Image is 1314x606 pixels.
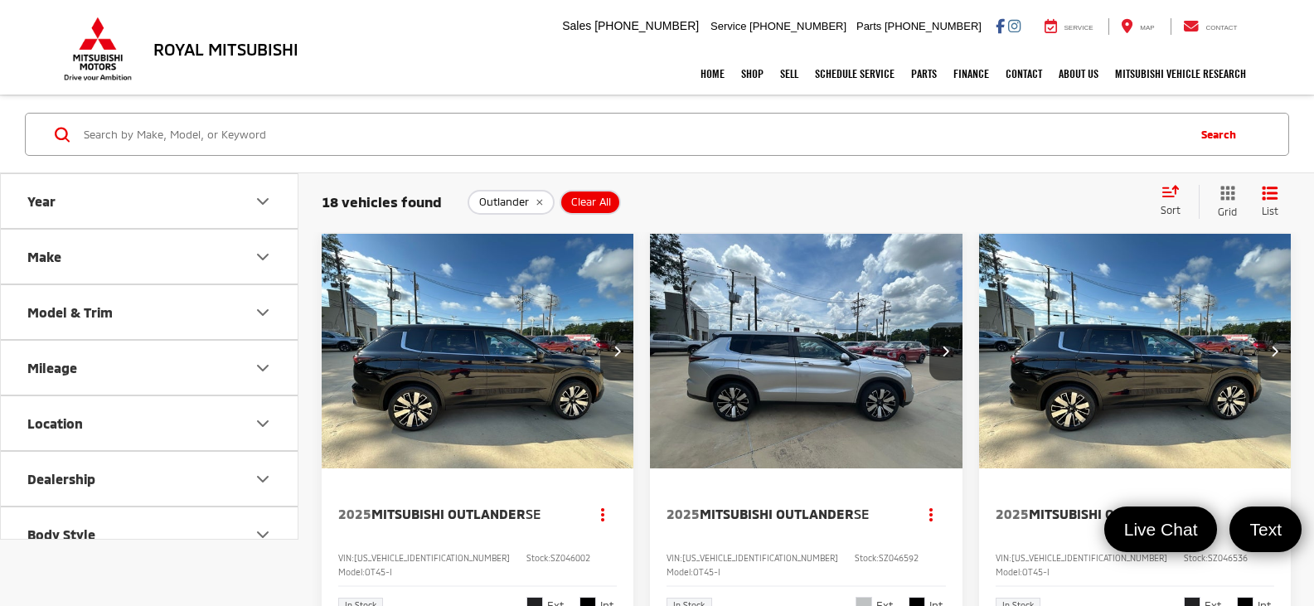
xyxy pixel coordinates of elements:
span: OT45-I [365,567,392,577]
a: 2025 Mitsubishi Outlander SE2025 Mitsubishi Outlander SE2025 Mitsubishi Outlander SE2025 Mitsubis... [978,234,1292,468]
a: Finance [945,53,997,95]
button: Actions [917,500,946,529]
h3: Royal Mitsubishi [153,40,298,58]
div: Mileage [253,358,273,378]
input: Search by Make, Model, or Keyword [82,114,1185,154]
span: Service [710,20,746,32]
span: Map [1140,24,1154,32]
span: 2025 [667,506,700,521]
button: Clear All [560,190,621,215]
div: Mileage [27,360,77,376]
span: Sales [562,19,591,32]
span: Live Chat [1116,518,1206,541]
span: Text [1241,518,1290,541]
button: YearYear [1,174,299,228]
button: MileageMileage [1,341,299,395]
span: [PHONE_NUMBER] [885,20,982,32]
a: Schedule Service: Opens in a new tab [807,53,903,95]
span: SE [854,506,869,521]
div: Location [27,415,83,431]
button: Next image [600,322,633,381]
button: List View [1249,185,1291,219]
span: OT45-I [693,567,720,577]
span: List [1262,204,1278,218]
img: 2025 Mitsubishi Outlander SE [978,234,1292,470]
button: Model & TrimModel & Trim [1,285,299,339]
div: Year [27,193,56,209]
div: Dealership [27,471,95,487]
div: 2025 Mitsubishi Outlander SE 0 [321,234,635,468]
a: Service [1032,18,1106,35]
button: Search [1185,114,1260,155]
span: SZ046536 [1208,553,1248,563]
span: dropdown dots [929,507,933,521]
span: Stock: [1184,553,1208,563]
div: Location [253,414,273,434]
button: MakeMake [1,230,299,284]
span: OT45-I [1022,567,1050,577]
span: SE [526,506,541,521]
button: Next image [929,322,962,381]
a: Sell [772,53,807,95]
a: Contact [997,53,1050,95]
button: LocationLocation [1,396,299,450]
span: Parts [856,20,881,32]
span: Mitsubishi Outlander [700,506,854,521]
span: Model: [667,567,693,577]
a: 2025Mitsubishi OutlanderSE [667,505,899,523]
button: Actions [588,500,617,529]
span: Sort [1161,204,1181,216]
a: Shop [733,53,772,95]
span: [PHONE_NUMBER] [749,20,846,32]
a: 2025Mitsubishi OutlanderSE [996,505,1229,523]
div: Body Style [27,526,95,542]
a: 2025 Mitsubishi Outlander SE2025 Mitsubishi Outlander SE2025 Mitsubishi Outlander SE2025 Mitsubis... [321,234,635,468]
span: Mitsubishi Outlander [371,506,526,521]
span: Contact [1205,24,1237,32]
span: SZ046002 [550,553,590,563]
div: 2025 Mitsubishi Outlander SE 0 [978,234,1292,468]
span: VIN: [996,553,1011,563]
div: Make [253,247,273,267]
button: DealershipDealership [1,452,299,506]
img: Mitsubishi [61,17,135,81]
span: dropdown dots [601,507,604,521]
div: Make [27,249,61,264]
a: Map [1108,18,1166,35]
span: Stock: [526,553,550,563]
span: Model: [996,567,1022,577]
img: 2025 Mitsubishi Outlander SE [649,234,963,469]
a: Facebook: Click to visit our Facebook page [996,19,1005,32]
div: Model & Trim [27,304,113,320]
button: remove Outlander [468,190,555,215]
div: 2025 Mitsubishi Outlander SE 0 [649,234,963,468]
a: About Us [1050,53,1107,95]
span: Model: [338,567,365,577]
span: [PHONE_NUMBER] [594,19,699,32]
span: [US_VEHICLE_IDENTIFICATION_NUMBER] [1011,553,1167,563]
button: Actions [1245,500,1274,529]
div: Dealership [253,469,273,489]
span: 2025 [996,506,1029,521]
div: Model & Trim [253,303,273,322]
span: 18 vehicles found [322,193,442,210]
a: Parts: Opens in a new tab [903,53,945,95]
a: Text [1229,507,1302,552]
span: VIN: [338,553,354,563]
span: Clear All [571,196,611,209]
img: 2025 Mitsubishi Outlander SE [321,234,635,469]
span: Grid [1218,205,1237,219]
a: 2025 Mitsubishi Outlander SE2025 Mitsubishi Outlander SE2025 Mitsubishi Outlander SE2025 Mitsubis... [649,234,963,468]
a: Mitsubishi Vehicle Research [1107,53,1254,95]
span: 2025 [338,506,371,521]
a: Live Chat [1104,507,1218,552]
button: Next image [1258,322,1291,381]
a: Contact [1171,18,1250,35]
a: 2025Mitsubishi OutlanderSE [338,505,571,523]
span: SZ046592 [879,553,919,563]
span: [US_VEHICLE_IDENTIFICATION_NUMBER] [354,553,510,563]
button: Grid View [1199,185,1249,219]
a: Instagram: Click to visit our Instagram page [1008,19,1021,32]
a: Home [692,53,733,95]
span: Outlander [479,196,529,209]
